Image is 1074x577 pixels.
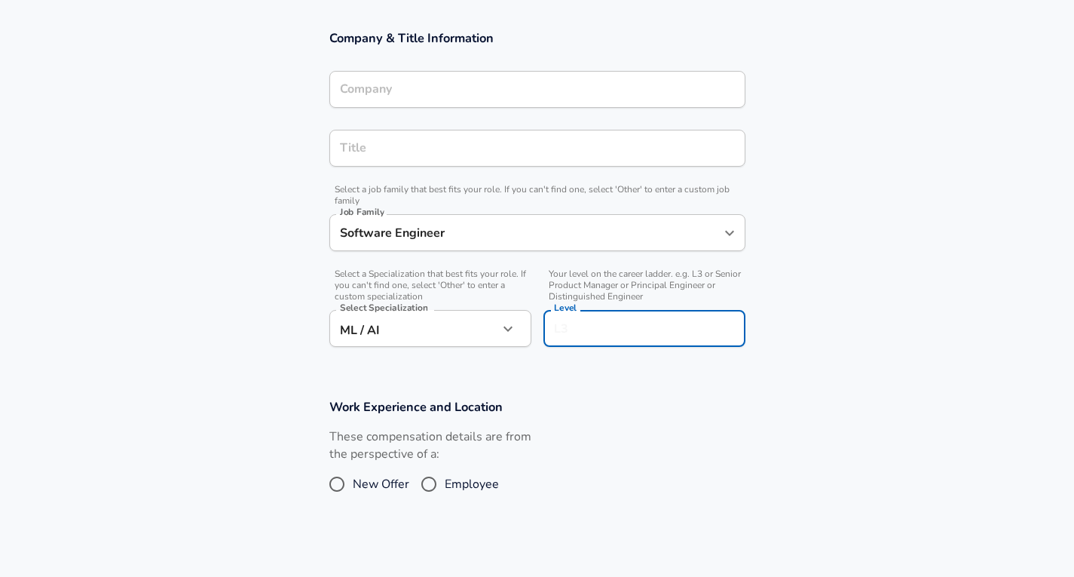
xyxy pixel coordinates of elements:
label: Select Specialization [340,303,427,312]
label: These compensation details are from the perspective of a: [329,428,531,463]
span: Employee [445,475,499,493]
input: Google [336,78,739,101]
span: Your level on the career ladder. e.g. L3 or Senior Product Manager or Principal Engineer or Disti... [543,269,745,302]
span: Select a Specialization that best fits your role. If you can't find one, select 'Other' to enter ... [329,269,531,302]
input: L3 [550,317,739,340]
div: ML / AI [329,310,498,347]
h3: Company & Title Information [329,29,745,47]
label: Job Family [340,207,384,216]
span: New Offer [353,475,409,493]
h3: Work Experience and Location [329,398,745,416]
input: Software Engineer [336,137,739,160]
input: Software Engineer [336,221,716,244]
label: Level [554,303,577,312]
span: Select a job family that best fits your role. If you can't find one, select 'Other' to enter a cu... [329,184,745,207]
button: Open [719,223,740,244]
